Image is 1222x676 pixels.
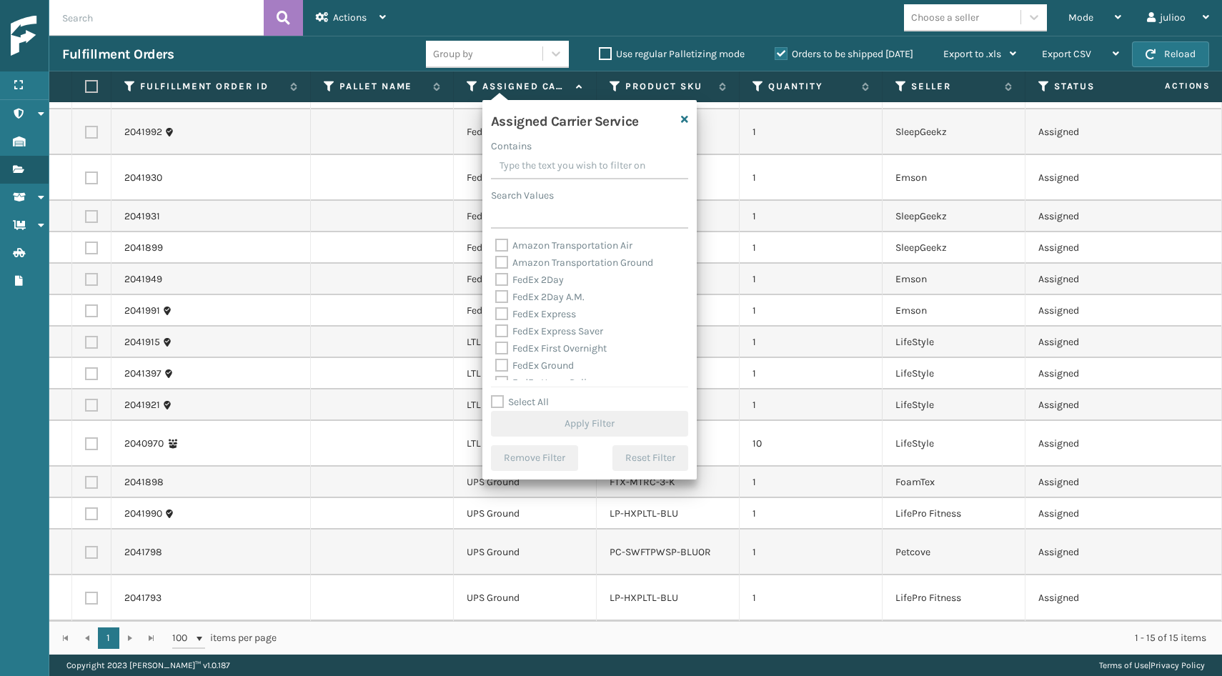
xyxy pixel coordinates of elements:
td: Assigned [1025,232,1168,264]
td: Assigned [1025,530,1168,575]
a: 2040970 [124,437,164,451]
td: Emson [883,264,1025,295]
a: 2041397 [124,367,162,381]
label: FedEx First Overnight [495,342,607,354]
a: 2041949 [124,272,162,287]
label: Search Values [491,188,554,203]
a: Privacy Policy [1151,660,1205,670]
td: Assigned [1025,109,1168,155]
td: LTL [454,389,597,421]
button: Apply Filter [491,411,688,437]
label: FedEx Express Saver [495,325,603,337]
td: 1 [740,264,883,295]
td: Assigned [1025,295,1168,327]
td: FedEx Home Delivery [454,109,597,155]
label: Contains [491,139,532,154]
td: Assigned [1025,327,1168,358]
label: Assigned Carrier Service [482,80,569,93]
a: 2041899 [124,241,163,255]
td: LifePro Fitness [883,498,1025,530]
a: 2041930 [124,171,162,185]
td: UPS Ground [454,498,597,530]
a: 2041793 [124,591,162,605]
h4: Assigned Carrier Service [491,109,639,130]
a: LP-HXPLTL-BLU [610,592,678,604]
td: 1 [740,467,883,498]
td: 1 [740,530,883,575]
td: 1 [740,498,883,530]
td: LifeStyle [883,327,1025,358]
a: 2041915 [124,335,160,349]
span: 100 [172,631,194,645]
a: 2041992 [124,125,162,139]
td: SleepGeekz [883,109,1025,155]
label: Select All [491,396,549,408]
td: SleepGeekz [883,201,1025,232]
td: FedEx Home Delivery [454,264,597,295]
span: Export CSV [1042,48,1091,60]
td: UPS Ground [454,575,597,621]
a: LP-HXPLTL-BLU [610,507,678,520]
td: Emson [883,155,1025,201]
a: PC-SWFTPWSP-BLUOR [610,546,711,558]
td: LifePro Fitness [883,575,1025,621]
td: Assigned [1025,201,1168,232]
td: FoamTex [883,467,1025,498]
td: Assigned [1025,575,1168,621]
label: Amazon Transportation Air [495,239,632,252]
label: Quantity [768,80,855,93]
td: FedEx Home Delivery [454,201,597,232]
td: Assigned [1025,421,1168,467]
span: Actions [1120,74,1219,98]
td: 10 [740,421,883,467]
td: Petcove [883,530,1025,575]
img: logo [11,16,139,56]
button: Remove Filter [491,445,578,471]
label: Status [1054,80,1141,93]
label: Seller [911,80,998,93]
a: 2041921 [124,398,160,412]
a: 2041798 [124,545,162,560]
a: 2041990 [124,507,162,521]
label: FedEx 2Day [495,274,564,286]
div: 1 - 15 of 15 items [297,631,1206,645]
label: Product SKU [625,80,712,93]
span: Mode [1068,11,1093,24]
td: Emson [883,295,1025,327]
td: 1 [740,109,883,155]
p: Copyright 2023 [PERSON_NAME]™ v 1.0.187 [66,655,230,676]
td: LTL [454,421,597,467]
a: 1 [98,627,119,649]
label: Pallet Name [339,80,426,93]
a: FTX-MTRC-3-K [610,476,675,488]
button: Reset Filter [612,445,688,471]
td: 1 [740,575,883,621]
td: Assigned [1025,358,1168,389]
td: LTL [454,327,597,358]
td: Assigned [1025,389,1168,421]
div: Group by [433,46,473,61]
td: FedEx Home Delivery [454,232,597,264]
td: 1 [740,327,883,358]
label: Amazon Transportation Ground [495,257,653,269]
td: Assigned [1025,467,1168,498]
input: Type the text you wish to filter on [491,154,688,179]
td: SleepGeekz [883,232,1025,264]
label: Use regular Palletizing mode [599,48,745,60]
td: UPS Ground [454,467,597,498]
span: Export to .xls [943,48,1001,60]
td: Assigned [1025,264,1168,295]
label: FedEx Home Delivery [495,377,605,389]
td: 1 [740,295,883,327]
div: Choose a seller [911,10,979,25]
td: 1 [740,232,883,264]
label: FedEx Ground [495,359,574,372]
a: Terms of Use [1099,660,1148,670]
td: LifeStyle [883,389,1025,421]
td: UPS Ground [454,530,597,575]
td: LifeStyle [883,358,1025,389]
span: Actions [333,11,367,24]
span: items per page [172,627,277,649]
td: Assigned [1025,155,1168,201]
a: 2041931 [124,209,160,224]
